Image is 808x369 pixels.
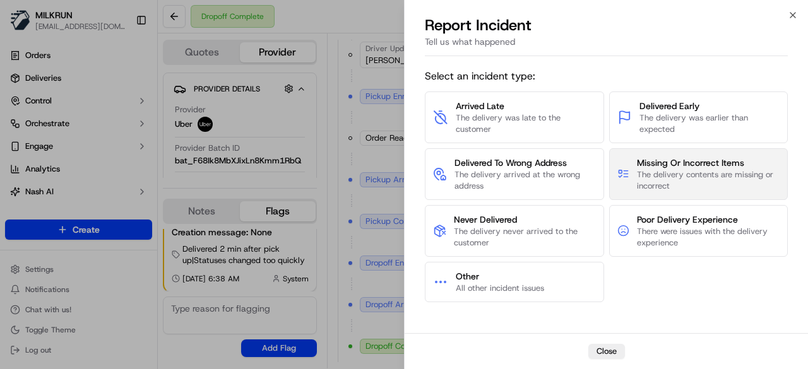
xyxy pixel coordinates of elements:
[456,270,544,283] span: Other
[456,112,596,135] span: The delivery was late to the customer
[609,205,788,257] button: Poor Delivery ExperienceThere were issues with the delivery experience
[425,205,604,257] button: Never DeliveredThe delivery never arrived to the customer
[456,100,596,112] span: Arrived Late
[637,156,780,169] span: Missing Or Incorrect Items
[454,213,595,226] span: Never Delivered
[639,112,780,135] span: The delivery was earlier than expected
[637,213,780,226] span: Poor Delivery Experience
[454,226,595,249] span: The delivery never arrived to the customer
[425,15,532,35] p: Report Incident
[609,91,788,143] button: Delivered EarlyThe delivery was earlier than expected
[639,100,780,112] span: Delivered Early
[588,344,625,359] button: Close
[425,148,604,200] button: Delivered To Wrong AddressThe delivery arrived at the wrong address
[425,35,788,56] div: Tell us what happened
[425,262,604,302] button: OtherAll other incident issues
[454,169,596,192] span: The delivery arrived at the wrong address
[609,148,788,200] button: Missing Or Incorrect ItemsThe delivery contents are missing or incorrect
[456,283,544,294] span: All other incident issues
[425,69,788,84] span: Select an incident type:
[425,91,604,143] button: Arrived LateThe delivery was late to the customer
[637,226,780,249] span: There were issues with the delivery experience
[454,156,596,169] span: Delivered To Wrong Address
[637,169,780,192] span: The delivery contents are missing or incorrect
